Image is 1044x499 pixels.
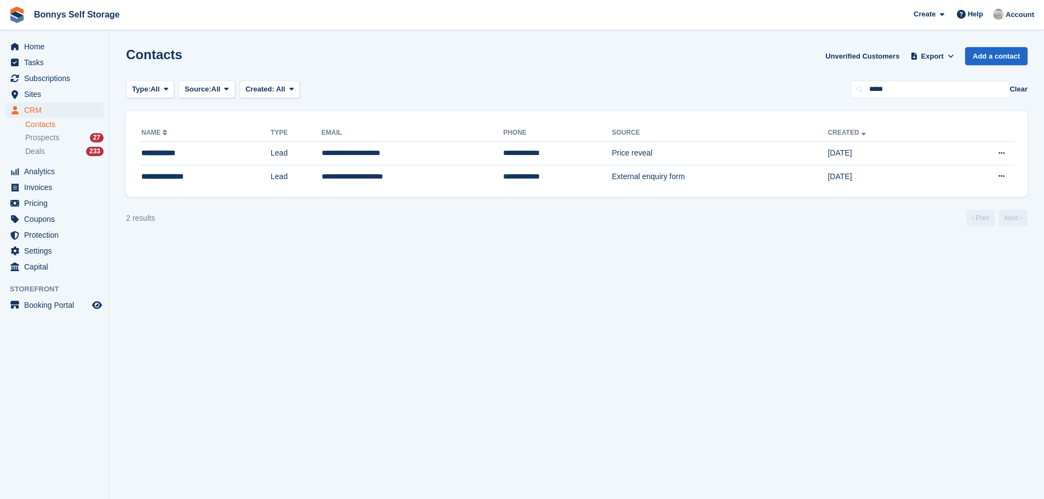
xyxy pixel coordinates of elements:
a: Prospects 27 [25,132,104,144]
span: All [151,84,160,95]
nav: Page [964,210,1030,226]
span: Deals [25,146,45,157]
span: Created: [246,85,275,93]
a: Add a contact [965,47,1028,65]
span: Tasks [24,55,90,70]
a: menu [5,243,104,259]
span: Sites [24,87,90,102]
span: Invoices [24,180,90,195]
a: Contacts [25,119,104,130]
a: menu [5,196,104,211]
span: Coupons [24,211,90,227]
span: Booking Portal [24,297,90,313]
a: menu [5,211,104,227]
img: stora-icon-8386f47178a22dfd0bd8f6a31ec36ba5ce8667c1dd55bd0f319d3a0aa187defe.svg [9,7,25,23]
span: Pricing [24,196,90,211]
td: [DATE] [828,165,946,188]
a: menu [5,227,104,243]
span: All [212,84,221,95]
a: menu [5,297,104,313]
button: Clear [1009,84,1028,95]
th: Email [322,124,504,142]
td: Price reveal [612,142,828,165]
span: Protection [24,227,90,243]
a: menu [5,87,104,102]
a: menu [5,55,104,70]
span: Export [921,51,944,62]
a: Name [141,129,169,136]
th: Type [271,124,322,142]
th: Source [612,124,828,142]
div: 2 results [126,213,155,224]
img: James Bonny [993,9,1004,20]
button: Export [908,47,956,65]
span: Home [24,39,90,54]
td: External enquiry form [612,165,828,188]
div: 27 [90,133,104,142]
a: Previous [966,210,995,226]
a: Bonnys Self Storage [30,5,124,24]
a: Deals 233 [25,146,104,157]
a: menu [5,71,104,86]
a: menu [5,102,104,118]
td: [DATE] [828,142,946,165]
button: Source: All [179,81,235,99]
h1: Contacts [126,47,182,62]
span: All [276,85,286,93]
td: Lead [271,142,322,165]
span: Capital [24,259,90,274]
span: Type: [132,84,151,95]
button: Type: All [126,81,174,99]
a: menu [5,180,104,195]
span: Subscriptions [24,71,90,86]
span: Help [968,9,983,20]
span: Storefront [10,284,109,295]
th: Phone [503,124,612,142]
span: CRM [24,102,90,118]
a: menu [5,259,104,274]
span: Settings [24,243,90,259]
a: Preview store [90,299,104,312]
span: Account [1006,9,1034,20]
span: Create [914,9,935,20]
span: Source: [185,84,211,95]
a: Next [999,210,1028,226]
td: Lead [271,165,322,188]
a: Unverified Customers [821,47,904,65]
a: menu [5,39,104,54]
button: Created: All [239,81,300,99]
a: Created [828,129,868,136]
div: 233 [86,147,104,156]
a: menu [5,164,104,179]
span: Prospects [25,133,59,143]
span: Analytics [24,164,90,179]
